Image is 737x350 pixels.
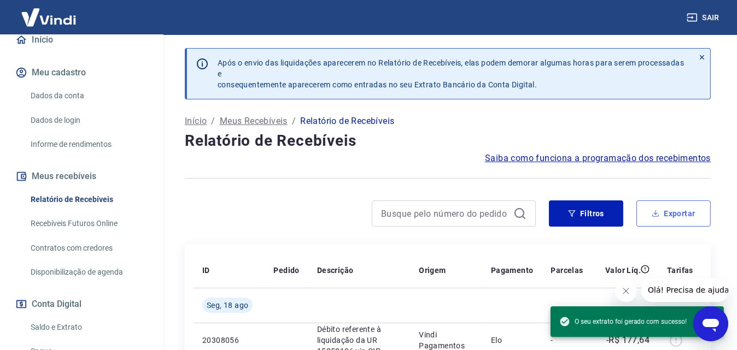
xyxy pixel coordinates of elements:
span: O seu extrato foi gerado com sucesso! [559,316,687,327]
a: Meus Recebíveis [220,115,288,128]
button: Meus recebíveis [13,164,150,188]
p: Após o envio das liquidações aparecerem no Relatório de Recebíveis, elas podem demorar algumas ho... [218,57,685,90]
p: / [292,115,296,128]
p: Relatório de Recebíveis [300,115,394,128]
p: Valor Líq. [605,265,641,276]
p: Elo [491,335,534,346]
p: ID [202,265,210,276]
img: Vindi [13,1,84,34]
iframe: Mensagem da empresa [641,278,728,302]
span: Seg, 18 ago [207,300,248,311]
input: Busque pelo número do pedido [381,205,509,222]
p: Descrição [317,265,354,276]
button: Filtros [549,200,623,227]
button: Conta Digital [13,292,150,316]
a: Saiba como funciona a programação dos recebimentos [485,152,711,165]
iframe: Fechar mensagem [615,280,637,302]
p: / [211,115,215,128]
a: Recebíveis Futuros Online [26,212,150,235]
p: Origem [419,265,446,276]
a: Disponibilização de agenda [26,261,150,283]
a: Saldo e Extrato [26,316,150,339]
a: Relatório de Recebíveis [26,188,150,211]
a: Dados de login [26,109,150,132]
span: Olá! Precisa de ajuda? [7,8,92,16]
a: Início [13,28,150,52]
p: Pedido [273,265,299,276]
p: - [551,335,583,346]
a: Dados da conta [26,85,150,107]
p: Tarifas [667,265,693,276]
iframe: Botão para abrir a janela de mensagens [693,306,728,341]
p: 20308056 [202,335,256,346]
a: Início [185,115,207,128]
a: Contratos com credores [26,237,150,259]
button: Exportar [636,200,711,227]
h4: Relatório de Recebíveis [185,130,711,152]
p: Parcelas [551,265,583,276]
button: Meu cadastro [13,61,150,85]
button: Sair [685,8,724,28]
a: Informe de rendimentos [26,133,150,156]
p: -R$ 177,64 [606,334,650,347]
p: Pagamento [491,265,534,276]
